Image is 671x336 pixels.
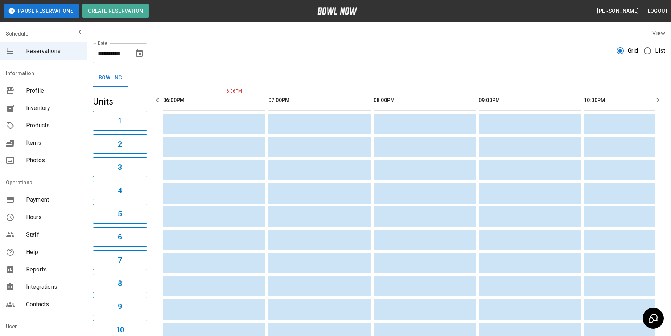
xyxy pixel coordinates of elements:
div: inventory tabs [93,69,665,87]
span: Reservations [26,47,81,56]
h6: 4 [118,185,122,196]
span: Products [26,121,81,130]
button: Create Reservation [82,4,149,18]
span: Hours [26,213,81,222]
button: Logout [645,4,671,18]
button: Bowling [93,69,128,87]
h6: 1 [118,115,122,127]
h6: 3 [118,161,122,173]
button: 8 [93,274,147,293]
h6: 8 [118,278,122,289]
span: List [655,46,665,55]
h6: 10 [116,324,124,336]
h6: 6 [118,231,122,243]
button: Choose date, selected date is Aug 14, 2025 [132,46,147,61]
span: Inventory [26,104,81,112]
h5: Units [93,96,147,107]
button: 6 [93,227,147,247]
span: Staff [26,230,81,239]
span: Contacts [26,300,81,309]
h6: 9 [118,301,122,312]
span: Help [26,248,81,257]
span: Photos [26,156,81,165]
h6: 2 [118,138,122,150]
button: 9 [93,297,147,316]
span: Items [26,139,81,147]
span: Grid [628,46,638,55]
button: 5 [93,204,147,224]
span: Payment [26,196,81,204]
img: logo [317,7,357,15]
button: 4 [93,181,147,200]
span: 6:36PM [225,88,226,95]
span: Reports [26,265,81,274]
h6: 5 [118,208,122,220]
span: Integrations [26,283,81,291]
span: Profile [26,86,81,95]
h6: 7 [118,254,122,266]
button: 2 [93,134,147,154]
button: [PERSON_NAME] [594,4,642,18]
label: View [652,30,665,37]
button: 7 [93,250,147,270]
button: 1 [93,111,147,131]
button: 3 [93,157,147,177]
button: Pause Reservations [4,4,79,18]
